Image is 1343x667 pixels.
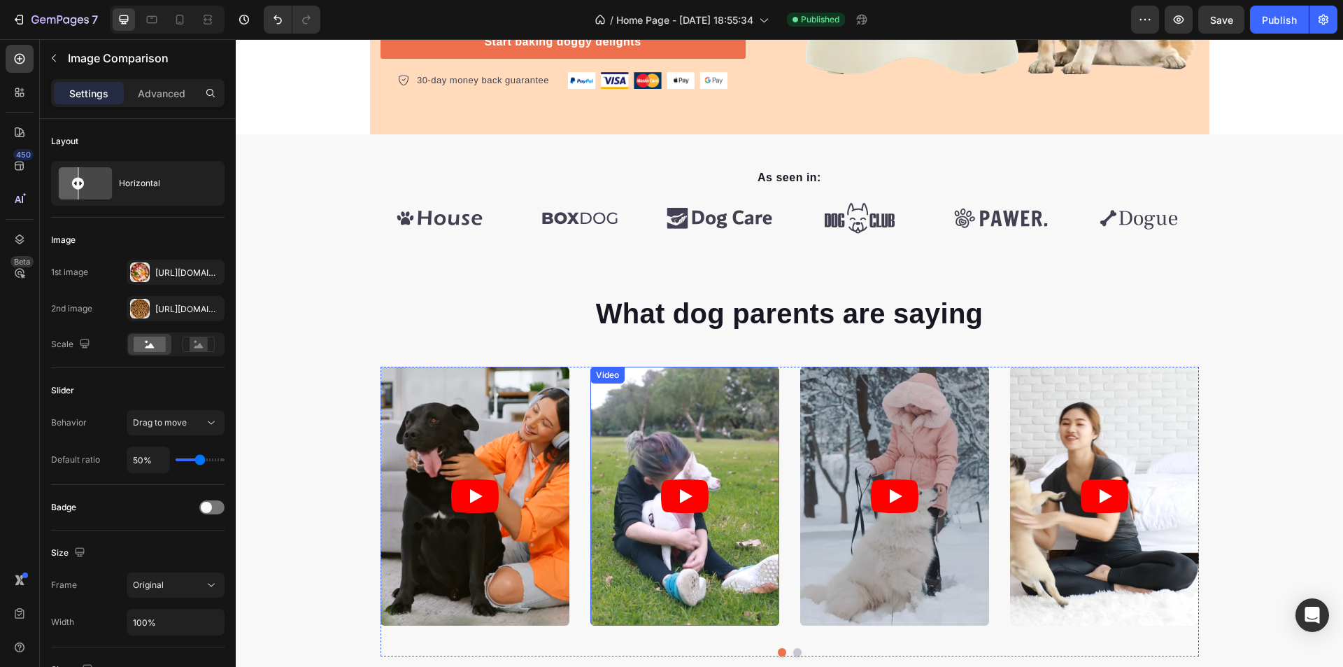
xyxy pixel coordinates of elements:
button: Dot [542,609,550,617]
div: Publish [1262,13,1297,27]
img: 495611768014373769-b5058420-69ea-48aa-aeae-7d446ad28bcc.svg [844,160,963,199]
span: Original [133,580,164,590]
img: 495611768014373769-7c4ce677-e43d-468f-bde9-8096624ab504.svg [704,160,823,199]
button: Save [1198,6,1244,34]
p: Image Comparison [68,50,219,66]
div: Image [51,234,76,246]
div: Frame [51,579,77,591]
iframe: Design area [236,39,1343,667]
p: What dog parents are saying [146,256,962,293]
img: 495611768014373769-8f5bddfa-9d08-4d4c-b7cb-d365afa8f1ce.svg [564,160,683,199]
div: Badge [51,501,76,514]
p: 30-day money back guarantee [181,34,313,48]
button: Play [425,440,473,474]
button: Dot [557,609,566,617]
img: 495611768014373769-981e6b24-84f2-4fdd-aaee-bd19adeed4df.svg [145,160,264,199]
button: Publish [1250,6,1309,34]
div: Open Intercom Messenger [1295,598,1329,632]
button: Play [845,440,893,474]
img: 495611768014373769-845474b4-0199-44d2-b62b-62102d00c11f.svg [285,160,404,199]
div: Size [51,544,88,563]
div: Video [357,330,386,342]
div: [URL][DOMAIN_NAME] [155,267,221,279]
span: Home Page - [DATE] 18:55:34 [616,13,753,27]
div: Default ratio [51,454,100,466]
img: 495611768014373769-47762bdc-c92b-46d1-973d-50401e2847fe.png [332,33,492,50]
div: Horizontal [119,167,204,199]
p: Settings [69,86,108,101]
img: 495611768014373769-015d044c-5724-4b41-8847-1f399323f372.svg [425,160,543,199]
div: Behavior [51,416,87,429]
p: 7 [92,11,98,28]
div: Slider [51,384,74,397]
button: Play [635,440,683,474]
div: Beta [10,256,34,267]
div: Width [51,616,74,629]
span: / [610,13,613,27]
span: Drag to move [133,417,187,428]
span: Published [801,13,839,26]
div: 1st image [51,266,88,279]
input: Auto [127,610,224,635]
p: Advanced [138,86,185,101]
button: Drag to move [127,410,225,435]
input: Auto [127,447,169,472]
div: [URL][DOMAIN_NAME] [155,303,221,316]
button: Original [127,573,225,598]
div: 2nd image [51,302,92,315]
p: As seen in: [146,130,962,147]
div: Scale [51,335,93,354]
div: Layout [51,135,78,148]
button: Play [215,440,263,474]
div: Undo/Redo [264,6,320,34]
span: Save [1210,14,1233,26]
button: 7 [6,6,104,34]
div: 450 [13,149,34,160]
